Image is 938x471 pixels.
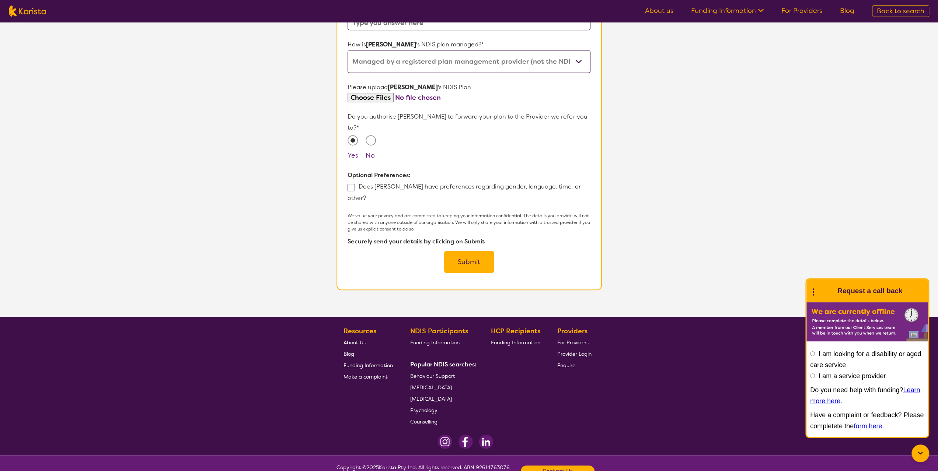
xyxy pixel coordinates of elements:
b: Popular NDIS searches: [410,361,477,368]
span: Funding Information [491,339,540,346]
label: I am a service provider [819,372,886,380]
img: Karista [818,284,833,298]
b: Securely send your details by clicking on Submit [348,238,485,245]
span: [MEDICAL_DATA] [410,396,452,402]
img: LinkedIn [479,435,493,449]
a: For Providers [557,337,592,348]
label: No [366,151,375,160]
span: [MEDICAL_DATA] [410,384,452,391]
b: Resources [344,327,376,335]
label: Yes [348,151,358,160]
span: Behaviour Support [410,373,455,379]
a: Behaviour Support [410,370,474,382]
a: About Us [344,337,393,348]
a: [MEDICAL_DATA] [410,382,474,393]
p: Do you authorise [PERSON_NAME] to forward your plan to the Provider we refer you to?* [348,111,590,133]
span: Counselling [410,418,437,425]
p: We value your privacy and are committed to keeping your information confidential. The details you... [348,212,590,232]
span: Funding Information [410,339,460,346]
strong: [PERSON_NAME] [366,41,416,48]
a: Funding Information [491,337,540,348]
label: I am looking for a disability or aged care service [810,350,921,369]
p: Have a complaint or feedback? Please completete the . [810,410,924,432]
a: Blog [840,6,854,15]
h1: Request a call back [837,285,902,296]
input: Type you answer here [348,15,590,30]
button: Submit [444,251,494,273]
img: Instagram [438,435,452,449]
span: Blog [344,351,354,357]
img: Karista logo [9,6,46,17]
img: Karista offline chat form to request call back [806,302,928,341]
a: Enquire [557,359,592,371]
strong: [PERSON_NAME] [388,83,438,91]
b: NDIS Participants [410,327,468,335]
span: Psychology [410,407,437,414]
b: Optional Preferences: [348,171,411,179]
a: Blog [344,348,393,359]
p: Do you need help with funding? . [810,384,924,407]
p: How is 's NDIS plan managed?* [348,39,590,50]
span: Provider Login [557,351,592,357]
a: Make a complaint [344,371,393,382]
span: For Providers [557,339,589,346]
a: Counselling [410,416,474,427]
a: [MEDICAL_DATA] [410,393,474,404]
img: Facebook [458,435,473,449]
b: HCP Recipients [491,327,540,335]
span: Enquire [557,362,575,369]
a: About us [645,6,673,15]
b: Providers [557,327,587,335]
span: Make a complaint [344,373,388,380]
span: Back to search [877,7,924,15]
a: Psychology [410,404,474,416]
span: About Us [344,339,366,346]
label: Does [PERSON_NAME] have preferences regarding gender, language, time, or other? [348,183,580,202]
a: Funding Information [344,359,393,371]
a: Provider Login [557,348,592,359]
a: form here [854,422,882,430]
p: Please upload 's NDIS Plan [348,82,590,93]
a: Back to search [872,5,929,17]
a: Funding Information [410,337,474,348]
a: Funding Information [691,6,764,15]
span: Funding Information [344,362,393,369]
a: For Providers [781,6,822,15]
